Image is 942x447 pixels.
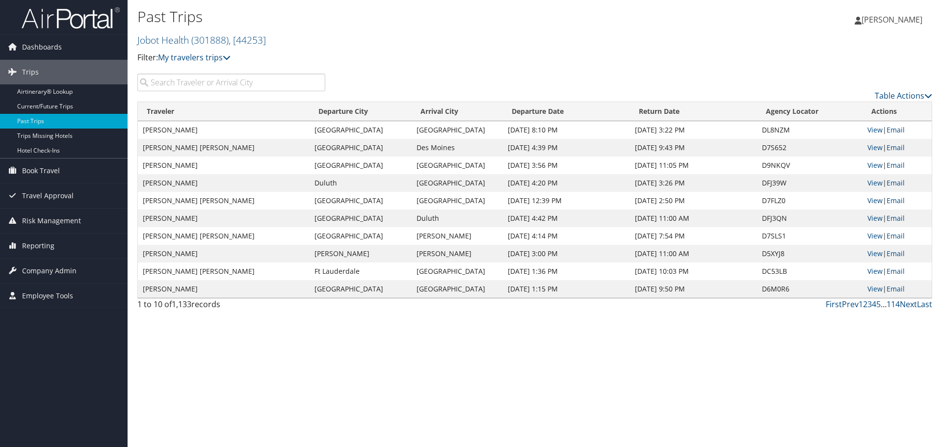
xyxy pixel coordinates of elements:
[757,139,863,157] td: D7S652
[412,157,503,174] td: [GEOGRAPHIC_DATA]
[138,121,310,139] td: [PERSON_NAME]
[412,121,503,139] td: [GEOGRAPHIC_DATA]
[22,284,73,308] span: Employee Tools
[630,245,757,263] td: [DATE] 11:00 AM
[757,121,863,139] td: DL8NZM
[138,174,310,192] td: [PERSON_NAME]
[503,227,629,245] td: [DATE] 4:14 PM
[138,157,310,174] td: [PERSON_NAME]
[22,6,120,29] img: airportal-logo.png
[863,102,932,121] th: Actions
[887,231,905,240] a: Email
[887,299,900,310] a: 114
[876,299,881,310] a: 5
[867,178,883,187] a: View
[137,52,667,64] p: Filter:
[503,210,629,227] td: [DATE] 4:42 PM
[137,33,266,47] a: Jobot Health
[630,280,757,298] td: [DATE] 9:50 PM
[22,209,81,233] span: Risk Management
[863,121,932,139] td: |
[887,196,905,205] a: Email
[310,174,412,192] td: Duluth
[310,157,412,174] td: [GEOGRAPHIC_DATA]
[172,299,191,310] span: 1,133
[503,280,629,298] td: [DATE] 1:15 PM
[22,158,60,183] span: Book Travel
[503,157,629,174] td: [DATE] 3:56 PM
[867,160,883,170] a: View
[867,284,883,293] a: View
[310,227,412,245] td: [GEOGRAPHIC_DATA]
[137,74,325,91] input: Search Traveler or Arrival City
[863,280,932,298] td: |
[22,184,74,208] span: Travel Approval
[863,192,932,210] td: |
[412,245,503,263] td: [PERSON_NAME]
[917,299,932,310] a: Last
[862,14,922,25] span: [PERSON_NAME]
[22,259,77,283] span: Company Admin
[138,139,310,157] td: [PERSON_NAME] [PERSON_NAME]
[887,266,905,276] a: Email
[872,299,876,310] a: 4
[863,174,932,192] td: |
[310,210,412,227] td: [GEOGRAPHIC_DATA]
[503,263,629,280] td: [DATE] 1:36 PM
[503,139,629,157] td: [DATE] 4:39 PM
[229,33,266,47] span: , [ 44253 ]
[630,157,757,174] td: [DATE] 11:05 PM
[630,121,757,139] td: [DATE] 3:22 PM
[630,227,757,245] td: [DATE] 7:54 PM
[630,210,757,227] td: [DATE] 11:00 AM
[310,139,412,157] td: [GEOGRAPHIC_DATA]
[757,210,863,227] td: DFJ3QN
[867,266,883,276] a: View
[863,157,932,174] td: |
[138,102,310,121] th: Traveler: activate to sort column ascending
[412,227,503,245] td: [PERSON_NAME]
[630,102,757,121] th: Return Date: activate to sort column ascending
[855,5,932,34] a: [PERSON_NAME]
[191,33,229,47] span: ( 301888 )
[867,213,883,223] a: View
[900,299,917,310] a: Next
[412,102,503,121] th: Arrival City: activate to sort column ascending
[863,245,932,263] td: |
[412,174,503,192] td: [GEOGRAPHIC_DATA]
[757,192,863,210] td: D7FLZ0
[867,196,883,205] a: View
[138,263,310,280] td: [PERSON_NAME] [PERSON_NAME]
[867,143,883,152] a: View
[412,192,503,210] td: [GEOGRAPHIC_DATA]
[842,299,859,310] a: Prev
[887,284,905,293] a: Email
[887,249,905,258] a: Email
[757,227,863,245] td: D7SLS1
[630,139,757,157] td: [DATE] 9:43 PM
[887,143,905,152] a: Email
[863,139,932,157] td: |
[867,125,883,134] a: View
[757,280,863,298] td: D6M0R6
[859,299,863,310] a: 1
[137,298,325,315] div: 1 to 10 of records
[757,245,863,263] td: D5XYJ8
[867,249,883,258] a: View
[412,263,503,280] td: [GEOGRAPHIC_DATA]
[887,213,905,223] a: Email
[412,210,503,227] td: Duluth
[503,245,629,263] td: [DATE] 3:00 PM
[630,263,757,280] td: [DATE] 10:03 PM
[867,299,872,310] a: 3
[757,102,863,121] th: Agency Locator: activate to sort column ascending
[310,280,412,298] td: [GEOGRAPHIC_DATA]
[503,192,629,210] td: [DATE] 12:39 PM
[137,6,667,27] h1: Past Trips
[887,178,905,187] a: Email
[881,299,887,310] span: …
[138,280,310,298] td: [PERSON_NAME]
[757,263,863,280] td: DC53LB
[630,174,757,192] td: [DATE] 3:26 PM
[138,227,310,245] td: [PERSON_NAME] [PERSON_NAME]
